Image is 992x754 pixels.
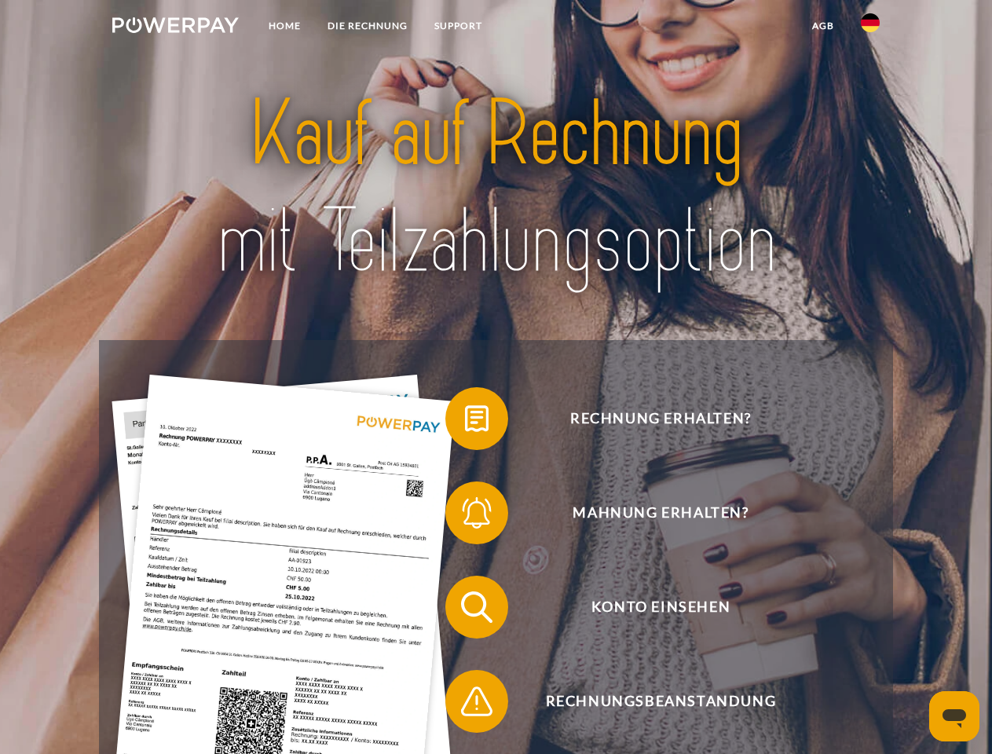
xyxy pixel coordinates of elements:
button: Rechnungsbeanstandung [445,670,854,733]
img: qb_search.svg [457,587,496,627]
span: Mahnung erhalten? [468,481,853,544]
span: Rechnungsbeanstandung [468,670,853,733]
img: title-powerpay_de.svg [150,75,842,301]
span: Konto einsehen [468,576,853,639]
img: de [861,13,880,32]
img: qb_warning.svg [457,682,496,721]
iframe: Schaltfläche zum Öffnen des Messaging-Fensters [929,691,979,741]
button: Konto einsehen [445,576,854,639]
a: Home [255,12,314,40]
img: qb_bill.svg [457,399,496,438]
a: DIE RECHNUNG [314,12,421,40]
button: Mahnung erhalten? [445,481,854,544]
a: agb [799,12,847,40]
span: Rechnung erhalten? [468,387,853,450]
a: SUPPORT [421,12,496,40]
img: logo-powerpay-white.svg [112,17,239,33]
img: qb_bell.svg [457,493,496,533]
button: Rechnung erhalten? [445,387,854,450]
